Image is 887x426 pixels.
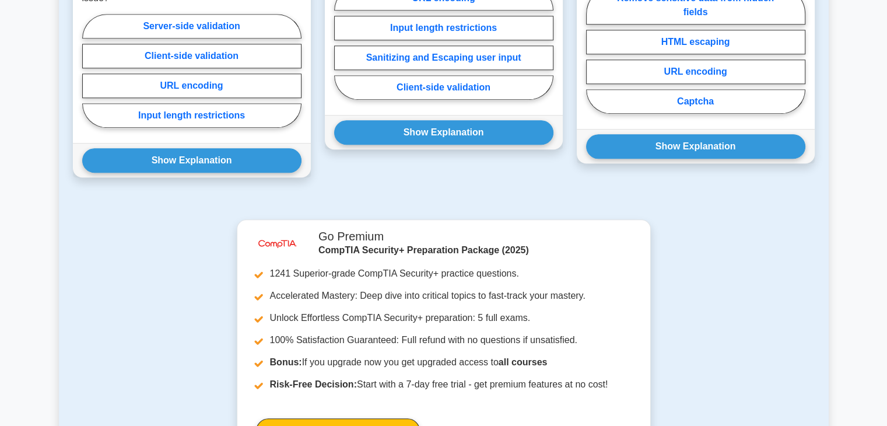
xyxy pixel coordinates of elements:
button: Show Explanation [586,134,805,159]
label: Sanitizing and Escaping user input [334,46,553,70]
button: Show Explanation [82,148,301,173]
label: HTML escaping [586,30,805,54]
button: Show Explanation [334,120,553,145]
label: Input length restrictions [82,103,301,128]
label: Input length restrictions [334,16,553,40]
label: Server-side validation [82,14,301,39]
label: Client-side validation [82,44,301,68]
label: URL encoding [82,74,301,98]
label: Client-side validation [334,75,553,100]
label: Captcha [586,89,805,114]
label: URL encoding [586,60,805,84]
